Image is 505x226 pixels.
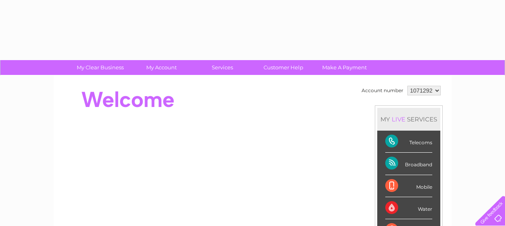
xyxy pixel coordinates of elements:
[385,153,432,175] div: Broadband
[377,108,440,131] div: MY SERVICES
[250,60,317,75] a: Customer Help
[128,60,194,75] a: My Account
[311,60,378,75] a: Make A Payment
[385,175,432,197] div: Mobile
[67,60,133,75] a: My Clear Business
[385,131,432,153] div: Telecoms
[189,60,256,75] a: Services
[385,197,432,219] div: Water
[360,84,405,97] td: Account number
[390,115,407,123] div: LIVE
